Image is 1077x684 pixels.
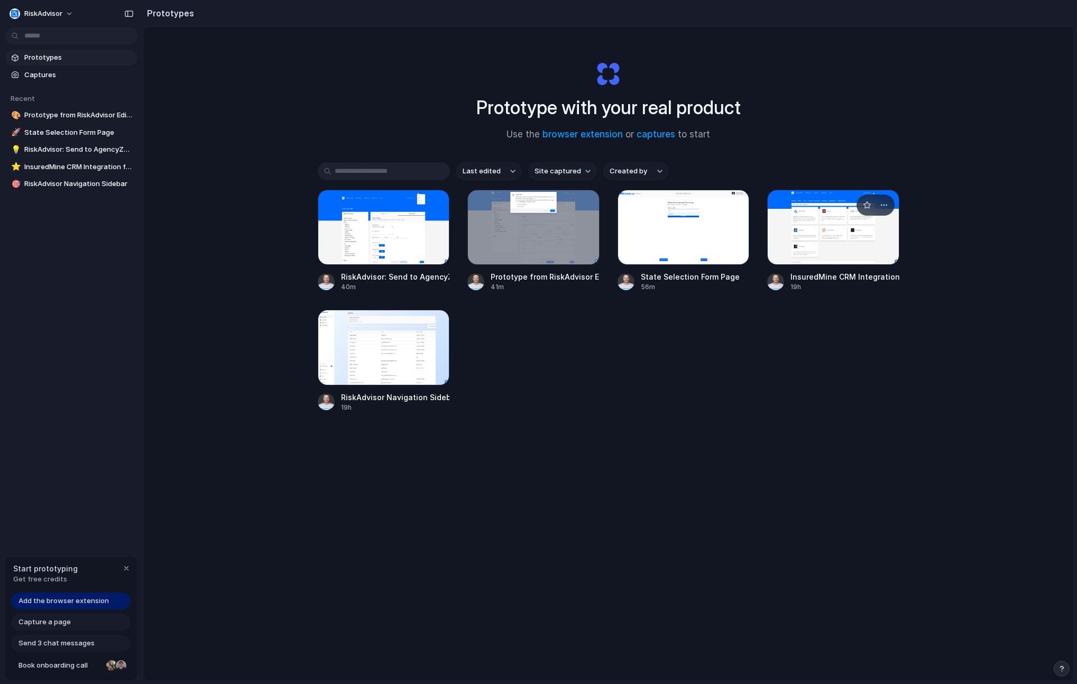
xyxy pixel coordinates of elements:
[24,127,133,138] span: State Selection Form Page
[618,190,750,292] a: State Selection Form PageState Selection Form Page56m
[341,392,450,403] div: RiskAdvisor Navigation Sidebar
[11,144,19,156] div: 💡
[318,190,450,292] a: RiskAdvisor: Send to AgencyZoom OptionRiskAdvisor: Send to AgencyZoom Option40m
[115,659,127,672] div: Christian Iacullo
[24,52,133,63] span: Prototypes
[10,127,20,138] button: 🚀
[19,638,95,649] span: Send 3 chat messages
[5,176,137,192] a: 🎯RiskAdvisor Navigation Sidebar
[790,282,899,292] div: 19h
[13,563,78,574] span: Start prototyping
[19,660,102,671] span: Book onboarding call
[19,596,109,606] span: Add the browser extension
[11,109,19,122] div: 🎨
[491,282,600,292] div: 41m
[610,166,647,177] span: Created by
[11,178,19,190] div: 🎯
[11,94,35,103] span: Recent
[641,282,740,292] div: 56m
[535,166,581,177] span: Site captured
[11,161,19,173] div: ⭐
[491,271,600,282] div: Prototype from RiskAdvisor Edit Risk Profile
[24,8,62,19] span: RiskAdvisor
[603,162,669,180] button: Created by
[5,142,137,158] a: 💡RiskAdvisor: Send to AgencyZoom Option
[637,129,675,140] a: captures
[542,129,623,140] a: browser extension
[341,271,450,282] div: RiskAdvisor: Send to AgencyZoom Option
[341,403,450,412] div: 19h
[790,271,899,282] div: InsuredMine CRM Integration for RiskAdvisor
[24,110,133,121] span: Prototype from RiskAdvisor Edit Risk Profile
[11,126,19,138] div: 🚀
[143,7,194,20] h2: Prototypes
[528,162,597,180] button: Site captured
[10,179,20,189] button: 🎯
[5,107,137,123] a: 🎨Prototype from RiskAdvisor Edit Risk Profile
[318,310,450,412] a: RiskAdvisor Navigation SidebarRiskAdvisor Navigation Sidebar19h
[105,659,118,672] div: Nicole Kubica
[5,5,79,22] button: RiskAdvisor
[467,190,600,292] a: Prototype from RiskAdvisor Edit Risk ProfilePrototype from RiskAdvisor Edit Risk Profile41m
[641,271,740,282] div: State Selection Form Page
[10,110,20,121] button: 🎨
[24,162,133,172] span: InsuredMine CRM Integration for RiskAdvisor
[24,70,133,80] span: Captures
[507,128,710,142] span: Use the or to start
[19,617,71,627] span: Capture a page
[341,282,450,292] div: 40m
[463,166,501,177] span: Last edited
[456,162,522,180] button: Last edited
[5,159,137,175] a: ⭐InsuredMine CRM Integration for RiskAdvisor
[11,593,131,609] a: Add the browser extension
[11,657,131,674] a: Book onboarding call
[5,67,137,83] a: Captures
[476,94,741,122] h1: Prototype with your real product
[10,162,20,172] button: ⭐
[767,190,899,292] a: InsuredMine CRM Integration for RiskAdvisorInsuredMine CRM Integration for RiskAdvisor19h
[10,144,20,155] button: 💡
[24,179,133,189] span: RiskAdvisor Navigation Sidebar
[13,574,78,585] span: Get free credits
[24,144,133,155] span: RiskAdvisor: Send to AgencyZoom Option
[5,50,137,66] a: Prototypes
[5,125,137,141] a: 🚀State Selection Form Page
